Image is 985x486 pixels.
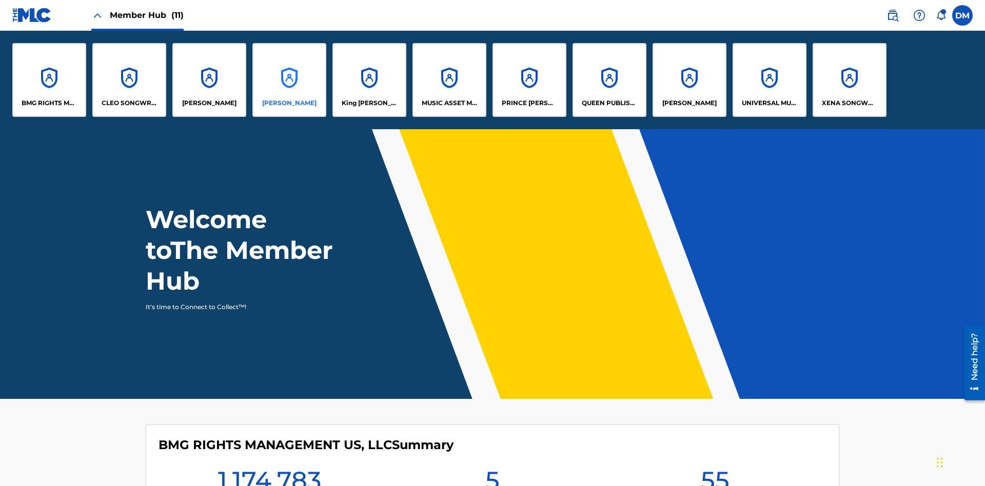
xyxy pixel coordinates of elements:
[934,437,985,486] iframe: Chat Widget
[952,5,973,26] div: User Menu
[502,98,558,108] p: PRINCE MCTESTERSON
[573,43,646,117] a: AccountsQUEEN PUBLISHA
[172,43,246,117] a: Accounts[PERSON_NAME]
[22,98,77,108] p: BMG RIGHTS MANAGEMENT US, LLC
[582,98,638,108] p: QUEEN PUBLISHA
[936,10,946,21] div: Notifications
[171,10,184,20] span: (11)
[262,98,317,108] p: EYAMA MCSINGER
[146,302,324,312] p: It's time to Connect to Collect™!
[653,43,726,117] a: Accounts[PERSON_NAME]
[412,43,486,117] a: AccountsMUSIC ASSET MANAGEMENT (MAM)
[146,204,338,296] h1: Welcome to The Member Hub
[102,98,157,108] p: CLEO SONGWRITER
[12,43,86,117] a: AccountsBMG RIGHTS MANAGEMENT US, LLC
[913,9,925,22] img: help
[822,98,878,108] p: XENA SONGWRITER
[159,437,454,453] h4: BMG RIGHTS MANAGEMENT US, LLC
[422,98,478,108] p: MUSIC ASSET MANAGEMENT (MAM)
[662,98,717,108] p: RONALD MCTESTERSON
[813,43,887,117] a: AccountsXENA SONGWRITER
[342,98,398,108] p: King McTesterson
[742,98,798,108] p: UNIVERSAL MUSIC PUB GROUP
[110,9,184,21] span: Member Hub
[252,43,326,117] a: Accounts[PERSON_NAME]
[887,9,899,22] img: search
[733,43,806,117] a: AccountsUNIVERSAL MUSIC PUB GROUP
[91,9,104,22] img: Close
[956,321,985,406] iframe: Resource Center
[909,5,930,26] div: Help
[12,8,52,23] img: MLC Logo
[332,43,406,117] a: AccountsKing [PERSON_NAME]
[182,98,237,108] p: ELVIS COSTELLO
[882,5,903,26] a: Public Search
[92,43,166,117] a: AccountsCLEO SONGWRITER
[493,43,566,117] a: AccountsPRINCE [PERSON_NAME]
[937,447,943,478] div: Drag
